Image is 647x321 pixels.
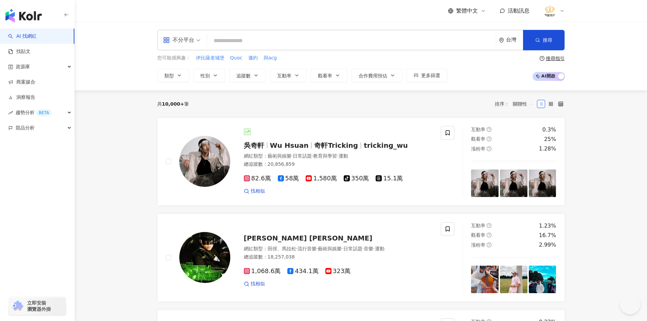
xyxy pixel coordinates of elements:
[200,73,210,78] span: 性別
[317,246,318,251] span: ·
[471,146,485,151] span: 漲粉率
[16,105,52,120] span: 趨勢分析
[337,153,338,159] span: ·
[375,246,384,251] span: 運動
[471,242,485,248] span: 漲粉率
[344,175,369,182] span: 350萬
[540,56,544,61] span: question-circle
[179,232,230,283] img: KOL Avatar
[268,153,291,159] span: 藝術與娛樂
[11,301,24,311] img: chrome extension
[287,268,319,275] span: 434.1萬
[230,55,242,61] span: Quoc
[342,246,343,251] span: ·
[487,146,491,151] span: question-circle
[244,161,433,168] div: 總追蹤數 ： 20,856,859
[542,126,556,133] div: 0.3%
[318,246,342,251] span: 藝術與娛樂
[500,170,527,197] img: post-image
[8,94,35,101] a: 洞察報告
[376,175,403,182] span: 15.1萬
[539,222,556,230] div: 1.23%
[157,69,189,82] button: 類型
[251,281,265,287] span: 找相似
[314,141,358,149] span: 奇軒Tricking
[193,69,225,82] button: 性別
[196,55,224,61] span: 伊比薩老城堡
[339,153,348,159] span: 運動
[230,54,243,62] button: Quoc
[291,153,293,159] span: ·
[27,300,51,312] span: 立即安裝 瀏覽器外掛
[546,56,565,61] div: 搜尋指引
[487,127,491,132] span: question-circle
[244,268,281,275] span: 1,068.6萬
[508,7,529,14] span: 活動訊息
[162,101,184,107] span: 10,000+
[343,246,362,251] span: 日常話題
[8,48,31,55] a: 找貼文
[229,69,266,82] button: 追蹤數
[157,118,565,206] a: KOL Avatar吳奇軒Wu Hsuan奇軒Trickingtricking_wu網紅類型：藝術與娛樂·日常話題·教育與學習·運動總追蹤數：20,856,85982.6萬58萬1,580萬35...
[277,73,291,78] span: 互動率
[500,266,527,293] img: post-image
[312,153,313,159] span: ·
[523,30,564,50] button: 搜尋
[157,55,191,61] span: 您可能感興趣：
[306,175,337,182] span: 1,580萬
[359,73,387,78] span: 合作費用預估
[244,234,373,242] span: [PERSON_NAME] [PERSON_NAME]
[456,7,478,15] span: 繁體中文
[36,109,52,116] div: BETA
[544,136,556,143] div: 25%
[471,170,499,197] img: post-image
[244,153,433,160] div: 網紅類型 ：
[313,153,337,159] span: 教育與學習
[268,246,296,251] span: 田徑、馬拉松
[179,136,230,187] img: KOL Avatar
[263,54,277,62] button: 與acg
[8,79,35,86] a: 商案媒合
[157,101,189,107] div: 共 筆
[163,37,170,43] span: appstore
[244,141,264,149] span: 吳奇軒
[362,246,364,251] span: ·
[543,4,556,17] img: %E6%B3%95%E5%96%AC%E9%86%AB%E7%BE%8E%E8%A8%BA%E6%89%80_LOGO%20.png
[248,54,258,62] button: 邀約
[543,37,552,43] span: 搜尋
[163,35,194,46] div: 不分平台
[487,223,491,228] span: question-circle
[16,120,35,136] span: 競品分析
[278,175,299,182] span: 58萬
[248,55,258,61] span: 邀約
[251,188,265,195] span: 找相似
[196,54,225,62] button: 伊比薩老城堡
[296,246,298,251] span: ·
[244,254,433,261] div: 總追蹤數 ： 18,257,038
[5,9,42,22] img: logo
[495,99,537,109] div: 排序：
[352,69,402,82] button: 合作費用預估
[539,145,556,153] div: 1.28%
[539,241,556,249] div: 2.99%
[244,188,265,195] a: 找相似
[364,246,373,251] span: 音樂
[499,38,504,43] span: environment
[513,99,533,109] span: 關聯性
[487,137,491,141] span: question-circle
[325,268,351,275] span: 323萬
[471,136,485,142] span: 觀看率
[236,73,251,78] span: 追蹤數
[270,69,307,82] button: 互動率
[164,73,174,78] span: 類型
[373,246,375,251] span: ·
[8,33,37,40] a: searchAI 找網紅
[293,153,312,159] span: 日常話題
[407,69,447,82] button: 更多篩選
[539,232,556,239] div: 16.7%
[506,37,523,43] div: 台灣
[620,294,640,314] iframe: Help Scout Beacon - Open
[16,59,30,74] span: 資源庫
[421,73,440,78] span: 更多篩選
[364,141,408,149] span: tricking_wu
